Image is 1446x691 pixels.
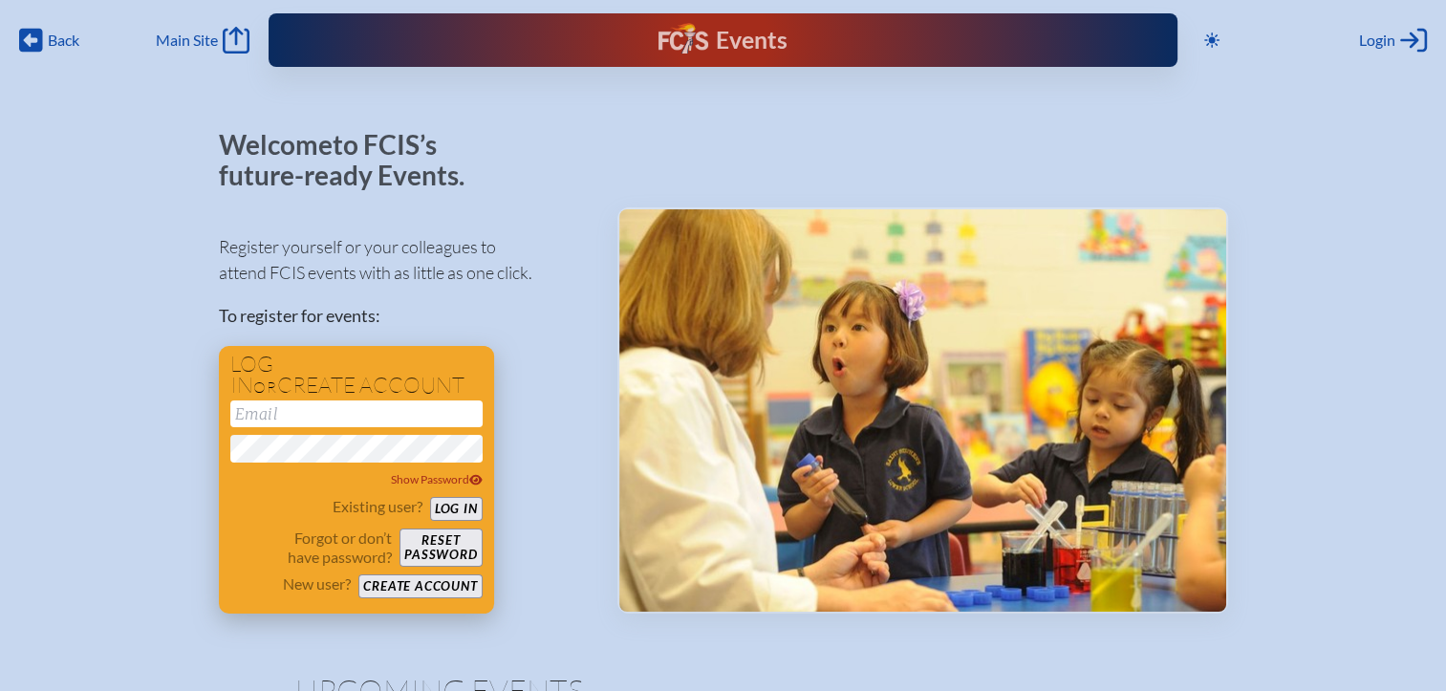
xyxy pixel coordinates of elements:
p: Register yourself or your colleagues to attend FCIS events with as little as one click. [219,234,587,286]
span: Main Site [156,31,218,50]
img: Events [619,209,1226,613]
p: New user? [283,574,351,594]
button: Log in [430,497,483,521]
span: or [253,378,277,397]
p: Existing user? [333,497,422,516]
p: Forgot or don’t have password? [230,529,393,567]
div: FCIS Events — Future ready [527,23,919,57]
input: Email [230,400,483,427]
button: Resetpassword [399,529,482,567]
p: Welcome to FCIS’s future-ready Events. [219,130,486,190]
a: Main Site [156,27,249,54]
h1: Log in create account [230,354,483,397]
span: Login [1359,31,1395,50]
span: Back [48,31,79,50]
p: To register for events: [219,303,587,329]
button: Create account [358,574,482,598]
span: Show Password [391,472,483,486]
